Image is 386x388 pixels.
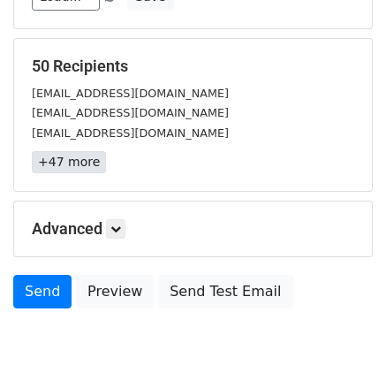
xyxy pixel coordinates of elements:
div: 聊天小组件 [298,303,386,388]
h5: Advanced [32,219,354,239]
small: [EMAIL_ADDRESS][DOMAIN_NAME] [32,106,229,119]
a: Send [13,275,72,308]
h5: 50 Recipients [32,57,354,76]
iframe: Chat Widget [298,303,386,388]
a: Send Test Email [158,275,292,308]
a: Preview [76,275,154,308]
a: +47 more [32,151,106,173]
small: [EMAIL_ADDRESS][DOMAIN_NAME] [32,87,229,100]
small: [EMAIL_ADDRESS][DOMAIN_NAME] [32,126,229,140]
